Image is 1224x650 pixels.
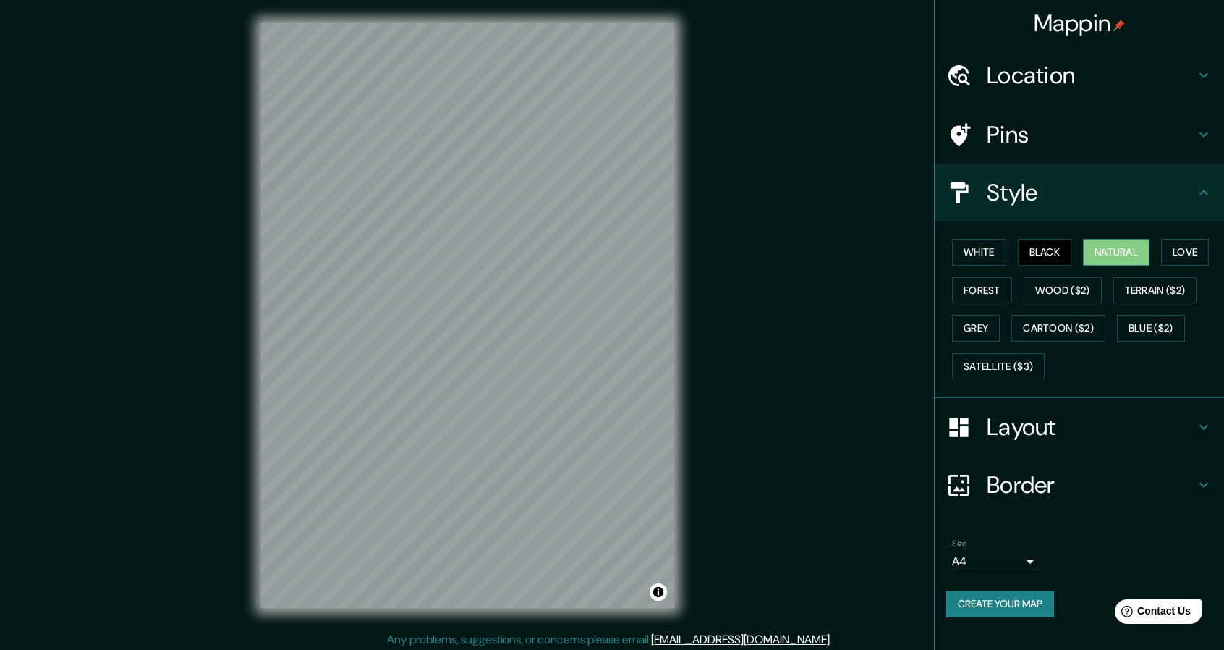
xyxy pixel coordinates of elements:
[1095,594,1208,634] iframe: Help widget launcher
[832,631,834,649] div: .
[1083,239,1149,266] button: Natural
[1034,9,1126,38] h4: Mappin
[952,315,1000,342] button: Grey
[1011,315,1105,342] button: Cartoon ($2)
[952,550,1039,573] div: A4
[1113,277,1197,304] button: Terrain ($2)
[935,164,1224,221] div: Style
[834,631,837,649] div: .
[935,456,1224,514] div: Border
[935,46,1224,104] div: Location
[987,413,1195,442] h4: Layout
[952,538,967,550] label: Size
[987,178,1195,207] h4: Style
[987,470,1195,499] h4: Border
[952,353,1045,380] button: Satellite ($3)
[1113,20,1125,31] img: pin-icon.png
[1117,315,1185,342] button: Blue ($2)
[651,632,830,647] a: [EMAIL_ADDRESS][DOMAIN_NAME]
[987,61,1195,90] h4: Location
[387,631,832,649] p: Any problems, suggestions, or concerns please email .
[946,591,1054,617] button: Create your map
[1024,277,1102,304] button: Wood ($2)
[935,106,1224,164] div: Pins
[935,398,1224,456] div: Layout
[952,239,1006,266] button: White
[1018,239,1072,266] button: Black
[650,583,667,601] button: Toggle attribution
[952,277,1012,304] button: Forest
[261,23,674,608] canvas: Map
[1161,239,1209,266] button: Love
[987,120,1195,149] h4: Pins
